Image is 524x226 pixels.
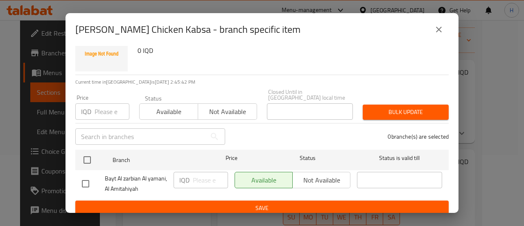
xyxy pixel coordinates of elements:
[75,128,206,145] input: Search in branches
[105,173,167,194] span: Bayt Al zarbian Al yamani, Al Amitahiyah
[81,107,91,116] p: IQD
[113,155,198,165] span: Branch
[82,203,442,213] span: Save
[388,132,449,141] p: 0 branche(s) are selected
[357,153,442,163] span: Status is valid till
[75,23,300,36] h2: [PERSON_NAME] Chicken Kabsa - branch specific item
[369,107,442,117] span: Bulk update
[179,175,190,185] p: IQD
[363,105,449,120] button: Bulk update
[138,45,442,56] h6: 0 IQD
[201,106,253,118] span: Not available
[265,153,350,163] span: Status
[75,201,449,216] button: Save
[143,106,195,118] span: Available
[139,103,198,120] button: Available
[204,153,259,163] span: Price
[95,103,129,120] input: Please enter price
[429,20,449,39] button: close
[198,103,257,120] button: Not available
[193,172,228,188] input: Please enter price
[75,78,449,86] p: Current time in [GEOGRAPHIC_DATA] is [DATE] 2:45:42 PM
